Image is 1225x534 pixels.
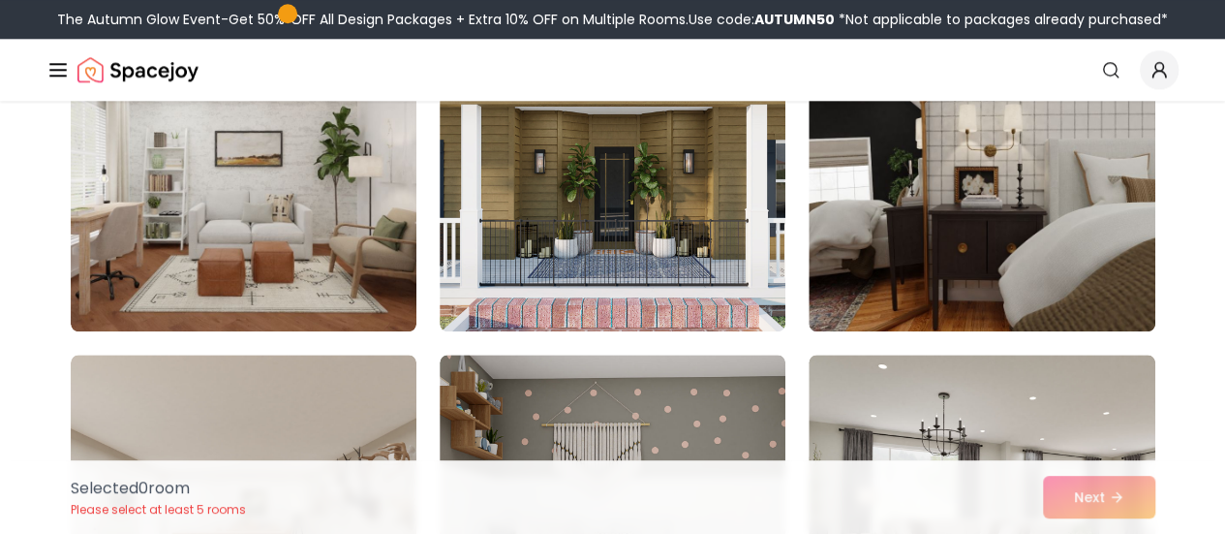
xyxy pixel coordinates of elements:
[754,10,835,29] b: AUTUMN50
[71,502,246,518] p: Please select at least 5 rooms
[71,21,416,331] img: Room room-7
[77,50,199,89] a: Spacejoy
[71,477,246,500] p: Selected 0 room
[835,10,1168,29] span: *Not applicable to packages already purchased*
[77,50,199,89] img: Spacejoy Logo
[46,39,1179,101] nav: Global
[440,21,785,331] img: Room room-8
[57,10,1168,29] div: The Autumn Glow Event-Get 50% OFF All Design Packages + Extra 10% OFF on Multiple Rooms.
[689,10,835,29] span: Use code:
[809,21,1154,331] img: Room room-9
